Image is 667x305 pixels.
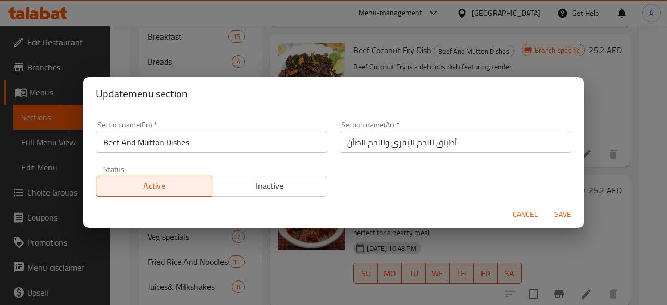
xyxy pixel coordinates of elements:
input: Please enter section name(ar) [340,132,571,153]
input: Please enter section name(en) [96,132,327,153]
button: Inactive [212,176,328,197]
button: Save [546,205,579,224]
button: Active [96,176,212,197]
span: Inactive [216,178,324,193]
h2: Update menu section [96,86,571,102]
span: Active [101,178,208,193]
span: Cancel [513,208,538,221]
span: Save [550,208,575,221]
button: Cancel [509,205,542,224]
